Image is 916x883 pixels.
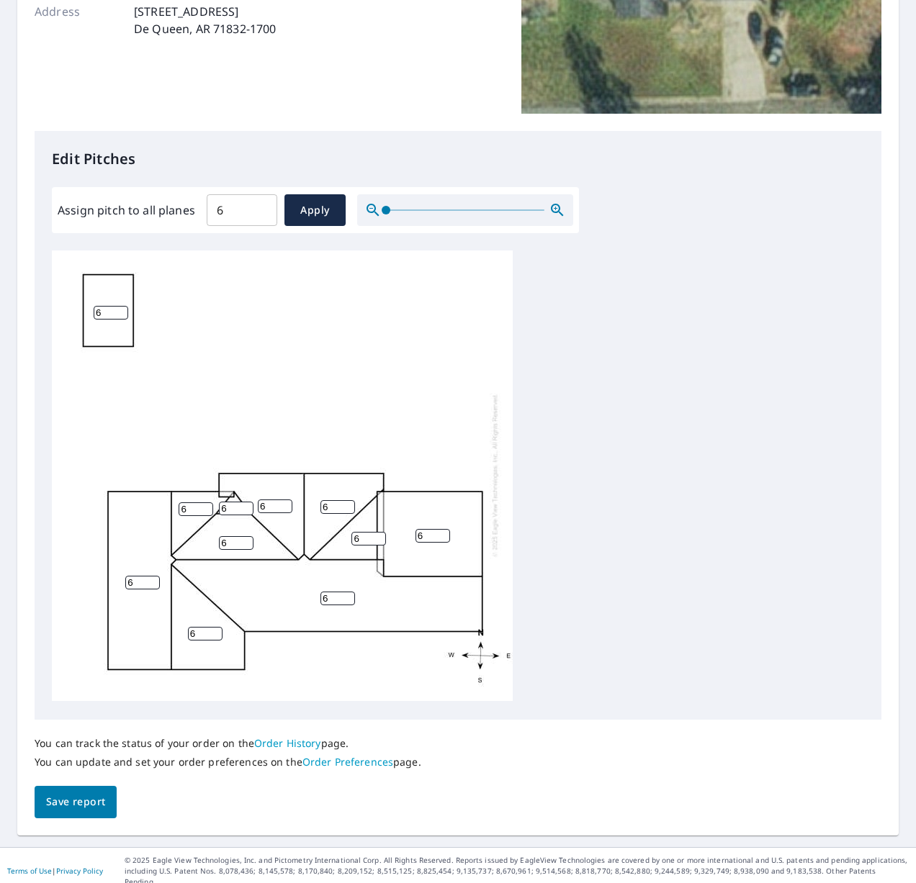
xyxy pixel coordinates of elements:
[52,148,864,170] p: Edit Pitches
[35,737,421,750] p: You can track the status of your order on the page.
[254,736,321,750] a: Order History
[35,786,117,818] button: Save report
[35,756,421,769] p: You can update and set your order preferences on the page.
[58,201,195,219] label: Assign pitch to all planes
[207,190,277,230] input: 00.0
[134,3,276,37] p: [STREET_ADDRESS] De Queen, AR 71832-1700
[7,866,103,875] p: |
[284,194,346,226] button: Apply
[296,201,334,219] span: Apply
[7,866,52,876] a: Terms of Use
[35,3,121,37] p: Address
[56,866,103,876] a: Privacy Policy
[46,793,105,811] span: Save report
[302,755,393,769] a: Order Preferences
